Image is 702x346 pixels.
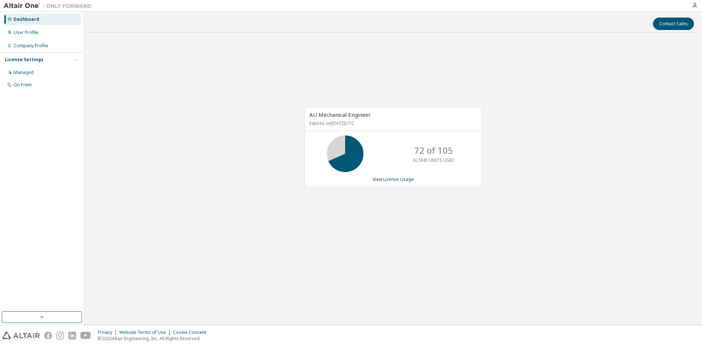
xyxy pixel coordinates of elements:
img: altair_logo.svg [2,332,40,339]
div: Managed [14,70,34,75]
img: facebook.svg [44,332,52,339]
div: Website Terms of Use [119,330,173,335]
p: 72 of 105 [414,144,453,157]
img: linkedin.svg [68,332,76,339]
div: Privacy [98,330,119,335]
img: instagram.svg [56,332,64,339]
div: Dashboard [14,16,39,22]
a: View License Usage [373,176,414,182]
div: License Settings [5,57,44,63]
img: Altair One [4,2,95,10]
div: User Profile [14,30,38,36]
span: AU Mechanical Engineer [309,111,371,118]
div: Cookie Consent [173,330,211,335]
div: On Prem [14,82,32,88]
div: Company Profile [14,43,48,49]
p: Expires on [DATE] UTC [309,120,475,126]
img: youtube.svg [80,332,91,339]
button: Contact Sales [653,18,694,30]
p: ALTAIR UNITS USED [413,157,454,163]
p: © 2025 Altair Engineering, Inc. All Rights Reserved. [98,335,211,342]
